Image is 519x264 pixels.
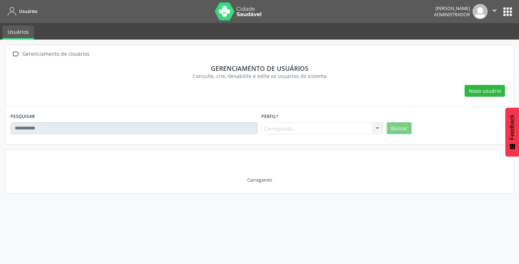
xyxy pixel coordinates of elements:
[434,12,470,18] span: Administrador
[21,49,91,59] div: Gerenciamento de Usuários
[5,5,37,17] a: Usuários
[473,4,488,19] img: img
[488,4,501,19] button: 
[505,108,519,156] button: Feedback - Mostrar pesquisa
[491,6,498,14] i: 
[509,115,515,140] span: Feedback
[465,85,505,97] button: Novo usuário
[469,87,501,95] span: Novo usuário
[247,177,272,183] div: Carregando
[434,5,470,12] div: [PERSON_NAME]
[15,72,504,80] div: Consulte, crie, desabilite e edite os usuários do sistema
[10,49,21,59] i: 
[3,26,34,40] a: Usuários
[501,5,514,18] button: apps
[261,111,279,122] label: Perfil
[10,49,91,59] a:  Gerenciamento de Usuários
[10,111,35,122] label: PESQUISAR
[15,64,504,72] div: Gerenciamento de usuários
[19,8,37,14] span: Usuários
[387,122,412,135] button: Buscar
